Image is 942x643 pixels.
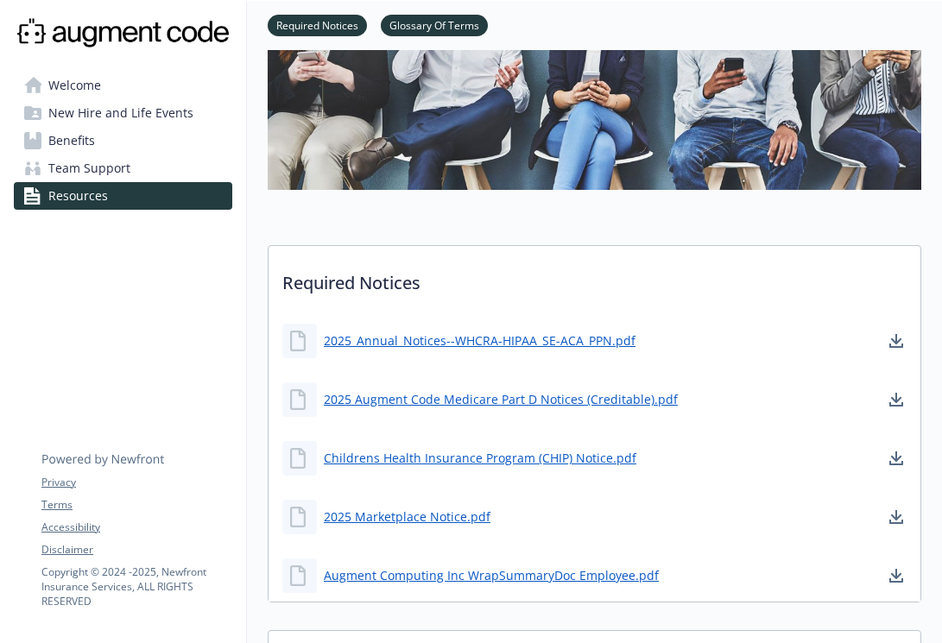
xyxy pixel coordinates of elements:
[14,154,232,182] a: Team Support
[48,182,108,210] span: Resources
[41,564,231,608] p: Copyright © 2024 - 2025 , Newfront Insurance Services, ALL RIGHTS RESERVED
[14,182,232,210] a: Resources
[324,507,490,526] a: 2025 Marketplace Notice.pdf
[269,246,920,310] p: Required Notices
[886,448,907,469] a: download document
[886,565,907,586] a: download document
[48,72,101,99] span: Welcome
[48,99,193,127] span: New Hire and Life Events
[886,331,907,351] a: download document
[381,16,488,33] a: Glossary Of Terms
[268,16,367,33] a: Required Notices
[14,99,232,127] a: New Hire and Life Events
[48,154,130,182] span: Team Support
[41,475,231,490] a: Privacy
[324,390,678,408] a: 2025 Augment Code Medicare Part D Notices (Creditable).pdf
[14,72,232,99] a: Welcome
[41,542,231,558] a: Disclaimer
[886,507,907,527] a: download document
[48,127,95,154] span: Benefits
[41,520,231,535] a: Accessibility
[14,127,232,154] a: Benefits
[324,449,636,467] a: Childrens Health Insurance Program (CHIP) Notice.pdf
[41,497,231,513] a: Terms
[324,331,635,350] a: 2025_Annual_Notices--WHCRA-HIPAA_SE-ACA_PPN.pdf
[886,389,907,410] a: download document
[324,566,659,584] a: Augment Computing Inc WrapSummaryDoc Employee.pdf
